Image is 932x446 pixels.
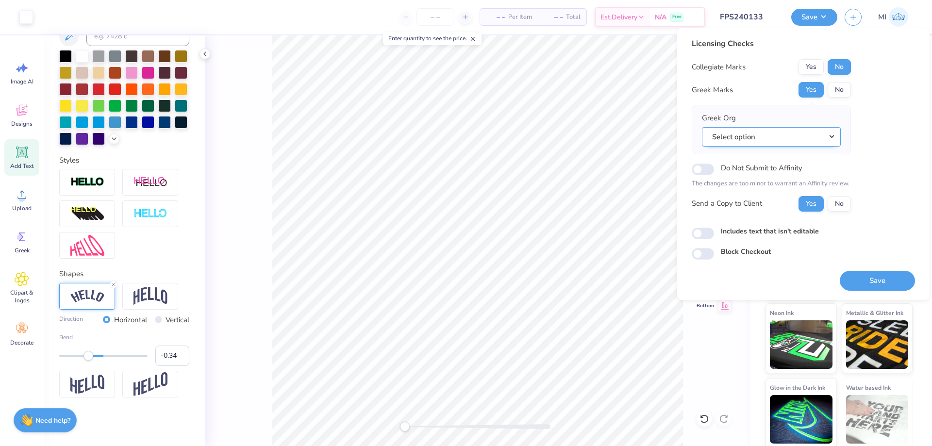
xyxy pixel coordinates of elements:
div: Greek Marks [692,84,733,96]
span: Total [566,12,581,22]
img: Flag [70,375,104,394]
input: e.g. 7428 c [86,27,189,46]
span: – – [486,12,505,22]
div: Enter quantity to see the price. [383,32,482,45]
button: Select option [702,127,841,147]
span: Image AI [11,78,33,85]
button: Yes [799,59,824,75]
button: Yes [799,82,824,98]
div: Send a Copy to Client [692,198,762,209]
span: Est. Delivery [600,12,637,22]
span: Metallic & Glitter Ink [846,308,903,318]
span: Add Text [10,162,33,170]
img: Mark Isaac [889,7,908,27]
input: Untitled Design [713,7,784,27]
span: Decorate [10,339,33,347]
img: 3D Illusion [70,206,104,222]
span: Free [672,14,682,20]
span: Glow in the Dark Ink [770,382,825,393]
span: Neon Ink [770,308,794,318]
img: Shadow [133,176,167,188]
button: No [828,82,851,98]
button: Yes [799,196,824,212]
label: Includes text that isn't editable [721,226,819,236]
img: Negative Space [133,208,167,219]
span: Per Item [508,12,532,22]
label: Styles [59,155,79,166]
label: Horizontal [114,314,147,326]
button: No [828,196,851,212]
img: Arch [133,287,167,305]
img: Water based Ink [846,395,909,444]
label: Vertical [166,314,189,326]
button: Save [840,271,915,291]
span: – – [544,12,563,22]
img: Glow in the Dark Ink [770,395,832,444]
strong: Need help? [35,416,70,425]
button: No [828,59,851,75]
span: MI [878,12,886,23]
div: Accessibility label [83,351,93,361]
img: Metallic & Glitter Ink [846,320,909,369]
label: Do Not Submit to Affinity [721,162,802,174]
img: Arc [70,290,104,303]
span: Bottom [697,302,714,310]
span: Upload [12,204,32,212]
label: Bend [59,333,189,342]
input: – – [416,8,454,26]
p: The changes are too minor to warrant an Affinity review. [692,179,851,189]
div: Licensing Checks [692,38,851,50]
img: Rise [133,372,167,396]
span: Designs [11,120,33,128]
div: Collegiate Marks [692,62,746,73]
span: Water based Ink [846,382,891,393]
div: Accessibility label [400,422,410,431]
span: N/A [655,12,666,22]
label: Shapes [59,268,83,280]
img: Free Distort [70,235,104,256]
span: Greek [15,247,30,254]
label: Block Checkout [721,247,771,257]
span: Clipart & logos [6,289,38,304]
label: Direction [59,314,83,326]
img: Neon Ink [770,320,832,369]
label: Greek Org [702,113,736,124]
button: Save [791,9,837,26]
img: Stroke [70,177,104,188]
a: MI [874,7,913,27]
